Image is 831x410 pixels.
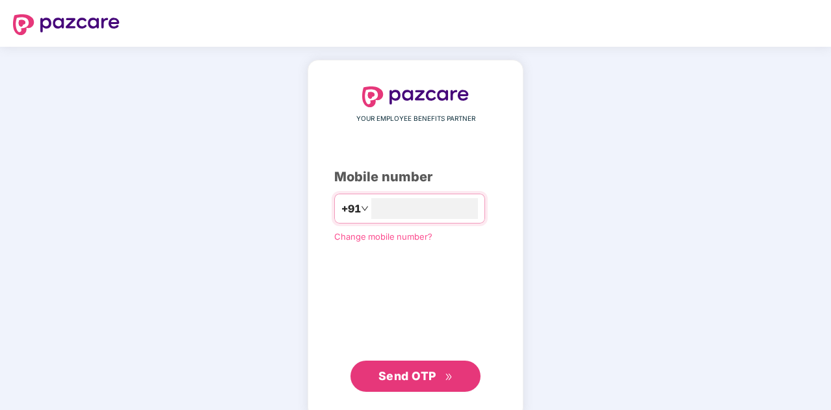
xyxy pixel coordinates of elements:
img: logo [362,86,469,107]
img: logo [13,14,120,35]
button: Send OTPdouble-right [350,361,481,392]
span: +91 [341,201,361,217]
span: YOUR EMPLOYEE BENEFITS PARTNER [356,114,475,124]
div: Mobile number [334,167,497,187]
a: Change mobile number? [334,231,432,242]
span: down [361,205,369,212]
span: double-right [445,373,453,381]
span: Send OTP [378,369,436,383]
